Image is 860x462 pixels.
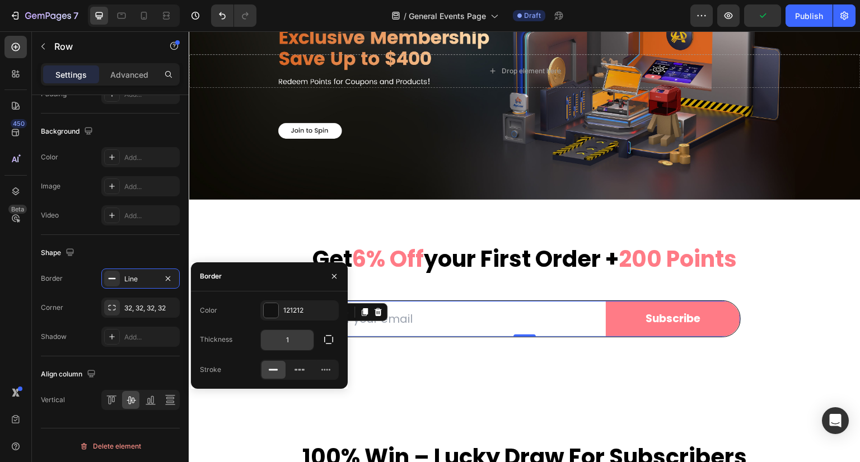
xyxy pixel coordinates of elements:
div: Line [124,274,157,284]
div: Shape [41,246,77,261]
div: Open Intercom Messenger [822,407,849,434]
div: Image [41,181,60,191]
div: Undo/Redo [211,4,256,27]
button: Publish [786,4,833,27]
button: Delete element [41,437,180,455]
div: Color [41,152,58,162]
div: Background [41,124,95,139]
button: Subscribe [417,270,551,306]
span: Draft [524,11,541,21]
p: Row [54,40,149,53]
div: Drop element here [313,35,372,44]
span: General Events Page [409,10,486,22]
div: Video [41,210,59,220]
div: 32, 32, 32, 32 [124,303,177,313]
div: Stroke [200,365,221,375]
span: 100% win – lucky draw for subscribers [114,410,558,441]
span: 200 points [430,212,548,243]
input: Enter your email [120,272,389,303]
span: your first order + [235,212,430,243]
div: Vertical [41,395,65,405]
span: 6% off [163,212,235,243]
p: 7 [73,9,78,22]
p: Settings [55,69,87,81]
div: Border [41,274,63,284]
div: Row [134,276,153,286]
p: Advanced [110,69,148,81]
div: Shadow [41,332,67,342]
div: Add... [124,153,177,163]
button: 7 [4,4,83,27]
div: Subscribe [457,281,512,295]
div: Align column [41,367,98,382]
div: 450 [11,119,27,128]
div: Add... [124,182,177,192]
div: Publish [795,10,823,22]
div: Color [200,305,217,315]
div: Thickness [200,334,232,345]
input: Auto [261,330,314,350]
span: get [124,212,163,243]
div: Beta [8,205,27,214]
div: Border [200,271,222,281]
div: Add... [124,332,177,342]
span: / [404,10,406,22]
div: Add... [124,211,177,221]
iframe: Design area [189,31,860,462]
div: Corner [41,303,63,313]
div: 121212 [283,305,336,315]
div: Delete element [80,440,141,453]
